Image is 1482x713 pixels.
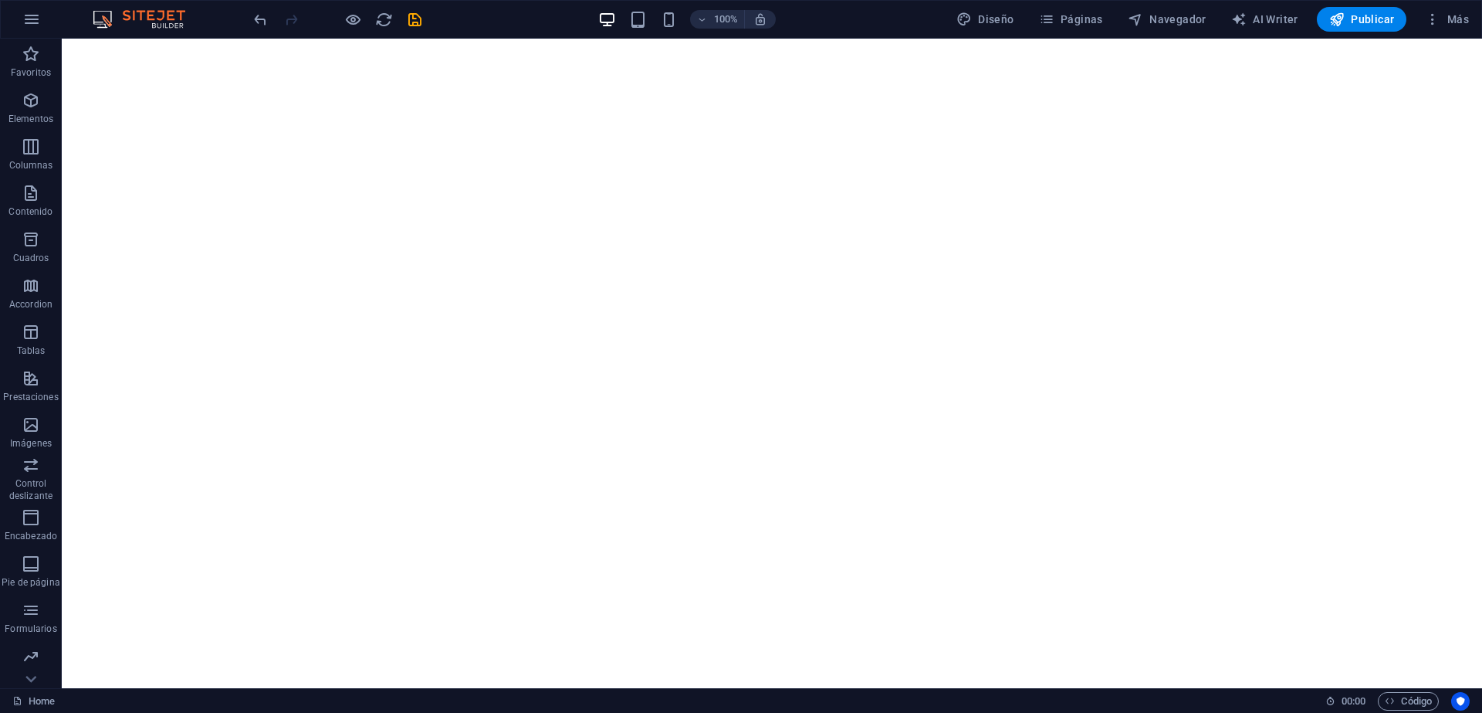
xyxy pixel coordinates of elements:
[1385,692,1432,711] span: Código
[1419,7,1475,32] button: Más
[1231,12,1298,27] span: AI Writer
[690,10,745,29] button: 100%
[406,11,424,29] i: Guardar (Ctrl+S)
[1425,12,1469,27] span: Más
[1225,7,1304,32] button: AI Writer
[9,298,52,311] p: Accordion
[950,7,1020,32] button: Diseño
[9,159,53,171] p: Columnas
[3,391,58,403] p: Prestaciones
[251,10,269,29] button: undo
[10,437,52,450] p: Imágenes
[13,252,49,264] p: Cuadros
[1342,692,1365,711] span: 00 00
[405,10,424,29] button: save
[9,669,52,681] p: Marketing
[1128,12,1206,27] span: Navegador
[17,345,46,357] p: Tablas
[1325,692,1366,711] h6: Tiempo de la sesión
[1329,12,1395,27] span: Publicar
[5,623,56,635] p: Formularios
[11,66,51,79] p: Favoritos
[1378,692,1439,711] button: Código
[8,113,53,125] p: Elementos
[2,576,59,589] p: Pie de página
[713,10,738,29] h6: 100%
[374,10,393,29] button: reload
[753,12,767,26] i: Al redimensionar, ajustar el nivel de zoom automáticamente para ajustarse al dispositivo elegido.
[1039,12,1103,27] span: Páginas
[1122,7,1213,32] button: Navegador
[1317,7,1407,32] button: Publicar
[956,12,1014,27] span: Diseño
[252,11,269,29] i: Deshacer: Eliminar elementos (Ctrl+Z)
[89,10,205,29] img: Editor Logo
[1451,692,1470,711] button: Usercentrics
[950,7,1020,32] div: Diseño (Ctrl+Alt+Y)
[1352,695,1355,707] span: :
[8,205,52,218] p: Contenido
[5,530,57,542] p: Encabezado
[12,692,55,711] a: Haz clic para cancelar la selección y doble clic para abrir páginas
[1033,7,1109,32] button: Páginas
